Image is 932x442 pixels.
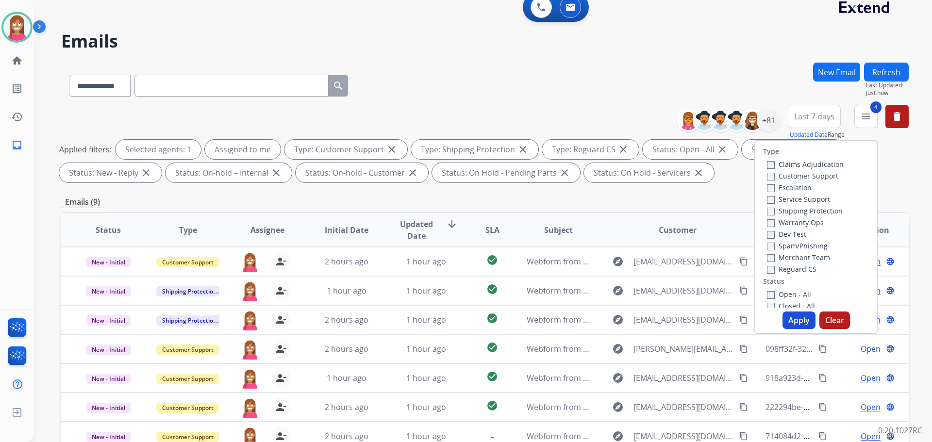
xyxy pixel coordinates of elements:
[767,196,775,204] input: Service Support
[886,374,895,382] mat-icon: language
[156,315,223,326] span: Shipping Protection
[866,82,909,89] span: Last Updated:
[542,140,639,159] div: Type: Reguard CS
[861,343,881,355] span: Open
[693,167,704,179] mat-icon: close
[486,254,498,266] mat-icon: check_circle
[766,344,911,354] span: 098ff32f-3217-4b8a-ab76-33a3e8b4aa93
[205,140,281,159] div: Assigned to me
[11,83,23,95] mat-icon: list_alt
[486,342,498,353] mat-icon: check_circle
[818,344,827,353] mat-icon: content_copy
[790,131,845,139] span: Range
[767,208,775,215] input: Shipping Protection
[485,224,499,236] span: SLA
[240,397,260,418] img: agent-avatar
[739,432,748,441] mat-icon: content_copy
[739,374,748,382] mat-icon: content_copy
[767,241,828,250] label: Spam/Phishing
[864,63,909,82] button: Refresh
[633,314,733,326] span: [EMAIL_ADDRESS][DOMAIN_NAME]
[716,144,728,155] mat-icon: close
[794,115,834,118] span: Last 7 days
[766,402,913,412] span: 222294be-0f5a-436b-9aca-842d7383f70d
[878,425,922,436] p: 0.20.1027RC
[270,167,282,179] mat-icon: close
[395,218,439,242] span: Updated Date
[179,224,197,236] span: Type
[296,163,428,182] div: Status: On-hold - Customer
[59,144,112,155] p: Applied filters:
[486,312,498,324] mat-icon: check_circle
[166,163,292,182] div: Status: On-hold – Internal
[156,286,223,296] span: Shipping Protection
[156,403,219,413] span: Customer Support
[432,163,580,182] div: Status: On Hold - Pending Parts
[886,257,895,266] mat-icon: language
[59,163,162,182] div: Status: New - Reply
[767,266,775,274] input: Reguard CS
[240,368,260,389] img: agent-avatar
[739,257,748,266] mat-icon: content_copy
[643,140,738,159] div: Status: Open - All
[3,14,31,41] img: avatar
[11,139,23,151] mat-icon: inbox
[275,401,287,413] mat-icon: person_remove
[406,431,446,442] span: 1 hour ago
[767,171,838,180] label: Customer Support
[617,144,629,155] mat-icon: close
[86,286,131,296] span: New - Initial
[861,372,881,384] span: Open
[86,315,131,326] span: New - Initial
[61,32,909,51] h2: Emails
[325,431,368,442] span: 2 hours ago
[116,140,201,159] div: Selected agents: 1
[61,196,104,208] p: Emails (9)
[156,374,219,384] span: Customer Support
[766,431,909,442] span: 714084d2-aef6-4c37-9ef2-186c8fc6ddbc
[406,314,446,325] span: 1 hour ago
[240,252,260,272] img: agent-avatar
[325,344,368,354] span: 2 hours ago
[527,344,807,354] span: Webform from [PERSON_NAME][EMAIL_ADDRESS][DOMAIN_NAME] on [DATE]
[386,144,398,155] mat-icon: close
[325,224,368,236] span: Initial Date
[240,281,260,301] img: agent-avatar
[886,315,895,324] mat-icon: language
[819,311,850,329] button: Clear
[406,373,446,383] span: 1 hour ago
[11,111,23,123] mat-icon: history
[240,339,260,360] img: agent-avatar
[275,343,287,355] mat-icon: person_remove
[486,429,498,441] mat-icon: -
[854,105,878,128] button: 4
[156,432,219,442] span: Customer Support
[325,402,368,412] span: 2 hours ago
[612,343,624,355] mat-icon: explore
[742,140,844,159] div: Status: New - Initial
[486,400,498,411] mat-icon: check_circle
[275,285,287,296] mat-icon: person_remove
[861,430,881,442] span: Open
[818,403,827,411] mat-icon: content_copy
[156,257,219,267] span: Customer Support
[86,344,131,355] span: New - Initial
[767,303,775,311] input: Closed - All
[767,253,830,262] label: Merchant Team
[612,314,624,326] mat-icon: explore
[767,301,815,311] label: Closed - All
[866,89,909,97] span: Just now
[156,344,219,355] span: Customer Support
[633,285,733,296] span: [EMAIL_ADDRESS][DOMAIN_NAME]
[406,256,446,267] span: 1 hour ago
[767,206,843,215] label: Shipping Protection
[517,144,529,155] mat-icon: close
[886,403,895,411] mat-icon: language
[767,218,824,227] label: Warranty Ops
[327,285,366,296] span: 1 hour ago
[333,80,344,92] mat-icon: search
[763,147,779,156] label: Type
[612,430,624,442] mat-icon: explore
[767,184,775,192] input: Escalation
[813,63,860,82] button: New Email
